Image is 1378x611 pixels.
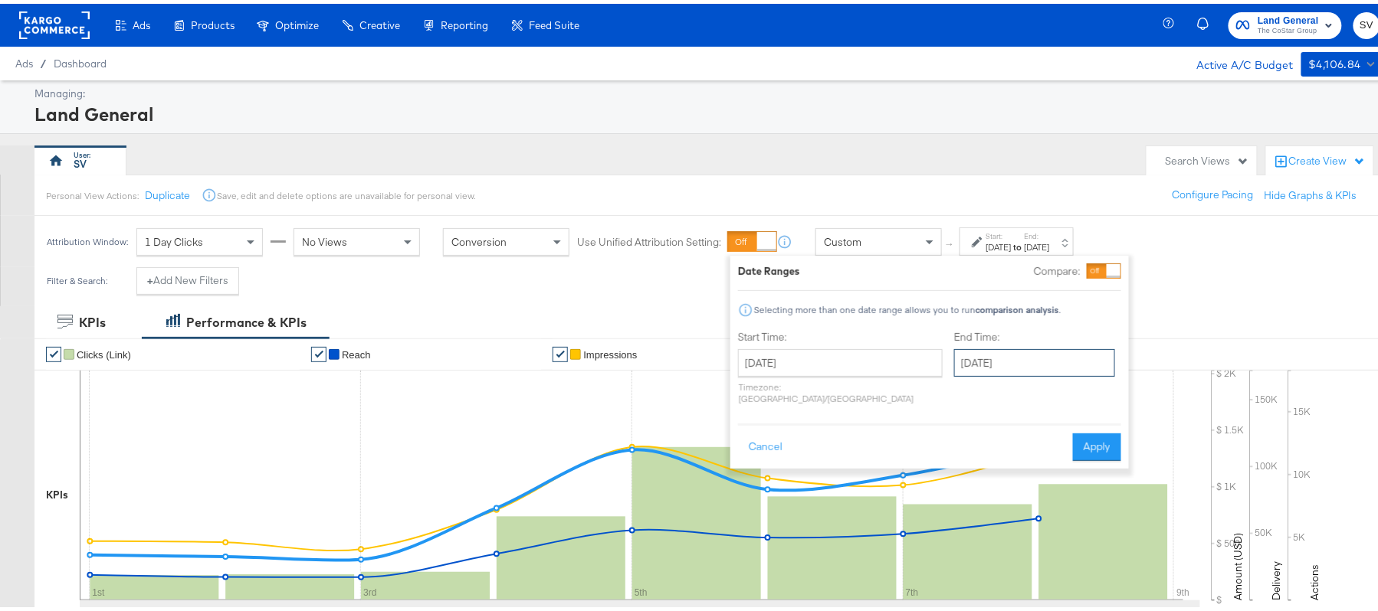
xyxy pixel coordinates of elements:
[74,153,87,168] div: SV
[77,345,131,357] span: Clicks (Link)
[738,260,800,275] div: Date Ranges
[954,326,1121,341] label: End Time:
[943,238,958,243] span: ↑
[46,484,68,498] div: KPIs
[46,272,108,283] div: Filter & Search:
[1270,557,1284,596] text: Delivery
[54,54,107,66] a: Dashboard
[136,263,239,291] button: +Add New Filters
[275,15,319,28] span: Optimize
[1034,260,1081,275] label: Compare:
[46,186,139,198] div: Personal View Actions:
[33,54,54,66] span: /
[553,343,568,358] a: ✔
[359,15,400,28] span: Creative
[311,343,326,358] a: ✔
[986,227,1012,237] label: Start:
[577,231,721,246] label: Use Unified Attribution Setting:
[147,270,153,284] strong: +
[1181,48,1294,71] div: Active A/C Budget
[976,300,1059,312] strong: comparison analysis
[1258,9,1319,25] span: Land General
[1025,227,1050,237] label: End:
[738,326,943,341] label: Start Time:
[79,310,106,328] div: KPIs
[738,377,943,400] p: Timezone: [GEOGRAPHIC_DATA]/[GEOGRAPHIC_DATA]
[529,15,579,28] span: Feed Suite
[824,231,861,245] span: Custom
[217,186,475,198] div: Save, edit and delete options are unavailable for personal view.
[34,83,1376,97] div: Managing:
[753,301,1061,312] div: Selecting more than one date range allows you to run .
[34,97,1376,123] div: Land General
[342,345,371,357] span: Reach
[1229,8,1342,35] button: Land GeneralThe CoStar Group
[1025,237,1050,250] div: [DATE]
[451,231,507,245] span: Conversion
[1308,560,1322,596] text: Actions
[1289,150,1366,165] div: Create View
[1258,21,1319,34] span: The CoStar Group
[441,15,488,28] span: Reporting
[738,430,793,457] button: Cancel
[46,343,61,358] a: ✔
[302,231,347,245] span: No Views
[145,231,203,245] span: 1 Day Clicks
[583,345,637,357] span: Impressions
[46,233,129,243] div: Attribution Window:
[986,237,1012,250] div: [DATE]
[133,15,150,28] span: Ads
[1012,237,1025,249] strong: to
[15,54,33,66] span: Ads
[1232,529,1245,596] text: Amount (USD)
[145,185,190,199] button: Duplicate
[1360,13,1374,31] span: SV
[1073,430,1121,457] button: Apply
[1162,178,1265,205] button: Configure Pacing
[186,310,307,328] div: Performance & KPIs
[1166,150,1249,165] div: Search Views
[191,15,235,28] span: Products
[1309,51,1362,70] div: $4,106.84
[1265,185,1357,199] button: Hide Graphs & KPIs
